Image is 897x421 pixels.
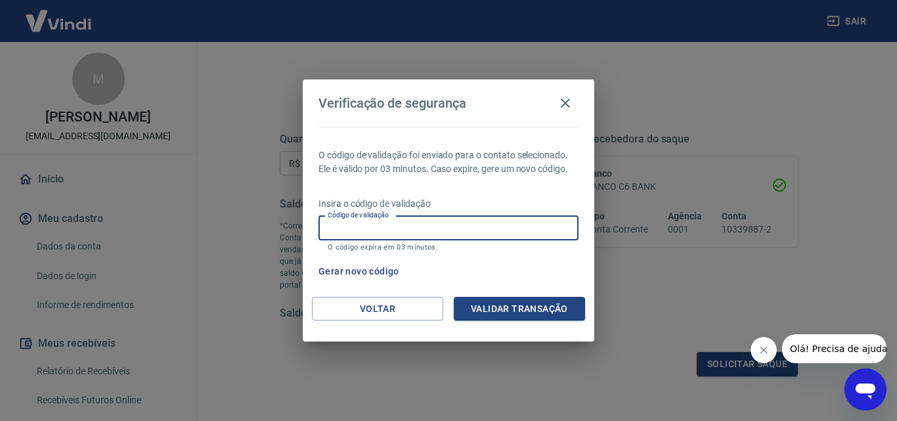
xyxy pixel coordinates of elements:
p: O código expira em 03 minutos. [328,243,569,252]
p: Insira o código de validação [318,197,579,211]
button: Gerar novo código [313,259,405,284]
iframe: Mensagem da empresa [782,334,886,363]
iframe: Botão para abrir a janela de mensagens [844,368,886,410]
button: Voltar [312,297,443,321]
span: Olá! Precisa de ajuda? [8,9,110,20]
h4: Verificação de segurança [318,95,466,111]
p: O código de validação foi enviado para o contato selecionado. Ele é válido por 03 minutos. Caso e... [318,148,579,176]
iframe: Fechar mensagem [751,337,777,363]
label: Código de validação [328,210,389,220]
button: Validar transação [454,297,585,321]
